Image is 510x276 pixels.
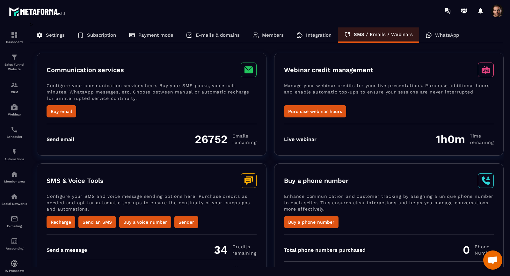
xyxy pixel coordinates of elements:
img: accountant [11,237,18,245]
p: Payment mode [138,32,173,38]
button: Purchase webinar hours [284,105,346,117]
span: Phone [475,243,494,250]
a: automationsautomationsAutomations [2,143,27,166]
img: automations [11,170,18,178]
a: accountantaccountantAccounting [2,233,27,255]
img: formation [11,53,18,61]
a: automationsautomationsMember area [2,166,27,188]
a: formationformationDashboard [2,26,27,48]
p: CRM [2,90,27,94]
button: Buy a voice number [119,216,171,228]
div: Total phone numbers purchased [284,247,366,253]
p: Accounting [2,247,27,250]
div: 1h0m [436,132,494,146]
img: formation [11,31,18,39]
img: email [11,215,18,223]
p: Configure your SMS and voice message sending options here. Purchase credits as needed and opt for... [47,193,257,216]
img: automations [11,148,18,156]
p: Member area [2,180,27,183]
p: Social Networks [2,202,27,205]
button: Recharge [47,216,75,228]
img: automations [11,103,18,111]
button: Buy email [47,105,76,117]
p: Dashboard [2,40,27,44]
span: minutes [232,265,256,272]
h3: SMS & Voice Tools [47,177,104,184]
img: social-network [11,193,18,200]
a: emailemailE-mailing [2,210,27,233]
p: Subscription [87,32,116,38]
img: scheduler [11,126,18,133]
span: Emails [232,133,256,139]
span: Credits [232,243,256,250]
p: WhatsApp [435,32,459,38]
p: SMS / Emails / Webinars [354,32,413,37]
img: logo [9,6,66,17]
div: Live webinar [284,136,317,142]
p: Settings [46,32,65,38]
a: formationformationCRM [2,76,27,99]
div: Send email [47,136,74,142]
p: Webinar [2,113,27,116]
span: remaining [232,139,256,145]
a: automationsautomationsWebinar [2,99,27,121]
div: 26752 [195,132,256,146]
p: E-mailing [2,224,27,228]
span: Time [470,133,494,139]
img: automations [11,260,18,267]
p: Integration [306,32,331,38]
button: Buy a phone number [284,216,339,228]
p: Members [262,32,284,38]
h3: Webinar credit management [284,66,373,74]
p: Configure your communication services here. Buy your SMS packs, voice call minutes, WhatsApp mess... [47,82,257,105]
p: Enhance communication and customer tracking by assigning a unique phone number to each seller. Th... [284,193,494,216]
p: Scheduler [2,135,27,138]
span: remaining [232,250,256,256]
h3: Buy a phone number [284,177,348,184]
p: IA Prospects [2,269,27,272]
p: Sales Funnel Website [2,63,27,71]
div: Send a message [47,247,87,253]
div: 0 [463,243,494,257]
button: Send an SMS [78,216,116,228]
a: social-networksocial-networkSocial Networks [2,188,27,210]
button: Sender [174,216,198,228]
span: remaining [470,139,494,145]
span: Number [475,250,494,256]
p: E-mails & domains [196,32,240,38]
img: formation [11,81,18,89]
p: Automations [2,157,27,161]
div: Open chat [483,250,502,270]
a: schedulerschedulerScheduler [2,121,27,143]
p: Manage your webinar credits for your live presentations. Purchase additional hours and enable aut... [284,82,494,105]
a: formationformationSales Funnel Website [2,48,27,76]
div: 34 [214,243,256,257]
h3: Communication services [47,66,124,74]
